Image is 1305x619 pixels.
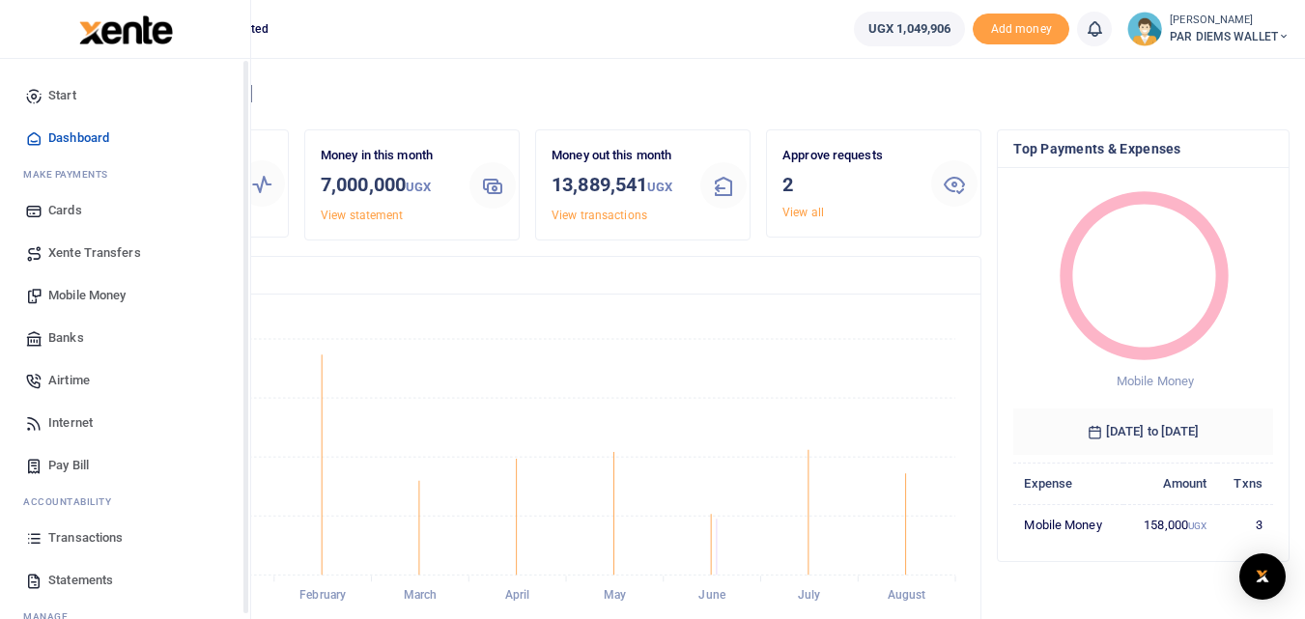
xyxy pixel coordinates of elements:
span: Pay Bill [48,456,89,475]
h4: Top Payments & Expenses [1013,138,1273,159]
a: Airtime [15,359,235,402]
img: profile-user [1127,12,1162,46]
h3: 2 [782,170,916,199]
p: Money out this month [552,146,685,166]
a: profile-user [PERSON_NAME] PAR DIEMS WALLET [1127,12,1290,46]
h4: Transactions Overview [90,265,965,286]
li: M [15,159,235,189]
a: Dashboard [15,117,235,159]
tspan: February [299,589,346,603]
a: Internet [15,402,235,444]
th: Expense [1013,463,1123,504]
span: Start [48,86,76,105]
a: Transactions [15,517,235,559]
span: countability [38,494,111,509]
p: Approve requests [782,146,916,166]
tspan: May [604,589,626,603]
a: UGX 1,049,906 [854,12,965,46]
h4: Hello [PERSON_NAME] [73,83,1290,104]
span: Airtime [48,371,90,390]
tspan: March [404,589,438,603]
a: Xente Transfers [15,232,235,274]
a: Banks [15,317,235,359]
span: Dashboard [48,128,109,148]
li: Toup your wallet [973,14,1069,45]
span: Statements [48,571,113,590]
span: Mobile Money [48,286,126,305]
span: Mobile Money [1117,374,1194,388]
a: Start [15,74,235,117]
a: Add money [973,20,1069,35]
span: Xente Transfers [48,243,141,263]
th: Txns [1217,463,1273,504]
span: Internet [48,413,93,433]
span: Transactions [48,528,123,548]
td: 158,000 [1123,504,1217,545]
span: Banks [48,328,84,348]
td: Mobile Money [1013,504,1123,545]
tspan: July [798,589,820,603]
li: Ac [15,487,235,517]
small: [PERSON_NAME] [1170,13,1290,29]
td: 3 [1217,504,1273,545]
a: Statements [15,559,235,602]
small: UGX [647,180,672,194]
span: ake Payments [33,167,108,182]
p: Money in this month [321,146,454,166]
tspan: June [698,589,725,603]
img: logo-large [79,15,173,44]
a: View transactions [552,209,647,222]
a: View statement [321,209,403,222]
span: Cards [48,201,82,220]
span: UGX 1,049,906 [868,19,950,39]
a: View all [782,206,824,219]
h3: 13,889,541 [552,170,685,202]
a: Pay Bill [15,444,235,487]
div: Open Intercom Messenger [1239,553,1286,600]
small: UGX [406,180,431,194]
a: Mobile Money [15,274,235,317]
th: Amount [1123,463,1217,504]
tspan: April [505,589,530,603]
a: Cards [15,189,235,232]
small: UGX [1188,521,1206,531]
h3: 7,000,000 [321,170,454,202]
a: logo-small logo-large logo-large [77,21,173,36]
li: Wallet ballance [846,12,973,46]
tspan: August [888,589,926,603]
span: PAR DIEMS WALLET [1170,28,1290,45]
span: Add money [973,14,1069,45]
h6: [DATE] to [DATE] [1013,408,1273,455]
